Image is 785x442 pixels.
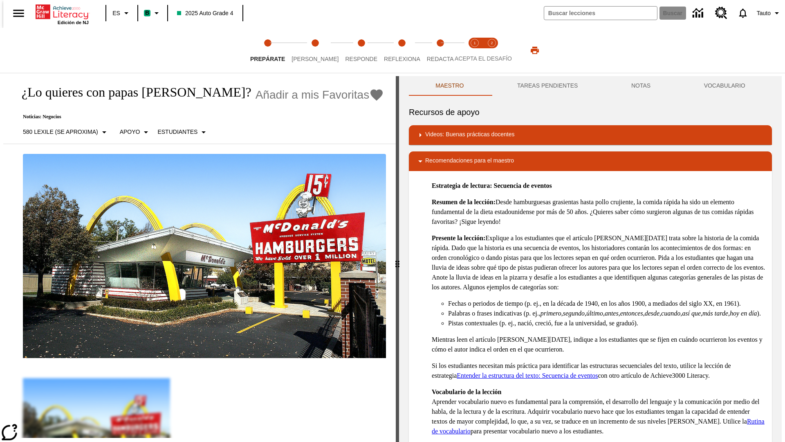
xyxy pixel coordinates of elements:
div: reading [3,76,396,438]
a: Notificaciones [732,2,754,24]
strong: Presente la lección: [432,235,485,241]
a: Centro de información [688,2,710,25]
strong: Resumen de la lección: [432,198,496,205]
a: Centro de recursos, Se abrirá en una pestaña nueva. [710,2,732,24]
span: [PERSON_NAME] [292,56,339,62]
div: Videos: Buenas prácticas docentes [409,125,772,145]
em: hoy en día [730,310,757,317]
img: Uno de los primeros locales de McDonald's, con el icónico letrero rojo y los arcos amarillos. [23,154,386,359]
span: Edición de NJ [58,20,89,25]
strong: Estrategia de lectura: Secuencia de eventos [432,182,552,189]
span: B [145,8,149,18]
em: antes [605,310,619,317]
button: Maestro [409,76,491,96]
div: activity [399,76,782,442]
text: 1 [473,41,475,45]
button: TAREAS PENDIENTES [491,76,605,96]
p: Aprender vocabulario nuevo es fundamental para la comprensión, el desarrollo del lenguaje y la co... [432,387,765,436]
button: Responde step 3 of 5 [339,28,384,73]
button: Añadir a mis Favoritas - ¿Lo quieres con papas fritas? [256,88,384,102]
span: Prepárate [250,56,285,62]
button: Lenguaje: ES, Selecciona un idioma [109,6,135,20]
button: Acepta el desafío lee step 1 of 2 [463,28,487,73]
button: Seleccionar estudiante [154,125,212,140]
button: Imprimir [522,43,548,58]
span: Responde [345,56,377,62]
em: entonces [620,310,643,317]
p: Noticias: Negocios [13,114,384,120]
p: Mientras leen el artículo [PERSON_NAME][DATE], indique a los estudiantes que se fijen en cuándo o... [432,335,765,354]
strong: Vocabulario de la lección [432,388,502,395]
button: Boost El color de la clase es verde menta. Cambiar el color de la clase. [141,6,165,20]
p: 580 Lexile (Se aproxima) [23,128,98,136]
button: Reflexiona step 4 of 5 [377,28,427,73]
span: Tauto [757,9,771,18]
span: ES [112,9,120,18]
span: ACEPTA EL DESAFÍO [455,55,512,62]
em: más tarde [702,310,728,317]
div: Pulsa la tecla de intro o la barra espaciadora y luego presiona las flechas de derecha e izquierd... [396,76,399,442]
em: así que [682,310,701,317]
button: Lee step 2 of 5 [285,28,345,73]
h6: Recursos de apoyo [409,106,772,119]
div: Recomendaciones para el maestro [409,151,772,171]
button: NOTAS [605,76,677,96]
button: Redacta step 5 of 5 [420,28,460,73]
button: VOCABULARIO [677,76,772,96]
p: Recomendaciones para el maestro [425,156,514,166]
div: Instructional Panel Tabs [409,76,772,96]
div: Portada [36,3,89,25]
em: último [586,310,603,317]
span: 2025 Auto Grade 4 [177,9,233,18]
em: primero [541,310,561,317]
p: Videos: Buenas prácticas docentes [425,130,514,140]
p: Explique a los estudiantes que el artículo [PERSON_NAME][DATE] trata sobre la historia de la comi... [432,233,765,292]
h1: ¿Lo quieres con papas [PERSON_NAME]? [13,85,251,100]
span: Reflexiona [384,56,420,62]
button: Abrir el menú lateral [7,1,31,25]
span: Redacta [427,56,454,62]
li: Palabras o frases indicativas (p. ej., , , , , , , , , , ). [448,309,765,318]
em: segundo [563,310,585,317]
span: Añadir a mis Favoritas [256,88,370,101]
p: Si los estudiantes necesitan más práctica para identificar las estructuras secuenciales del texto... [432,361,765,381]
button: Prepárate step 1 of 5 [244,28,292,73]
p: Desde hamburguesas grasientas hasta pollo crujiente, la comida rápida ha sido un elemento fundame... [432,197,765,227]
button: Acepta el desafío contesta step 2 of 2 [480,28,504,73]
a: Entender la estructura del texto: Secuencia de eventos [457,372,598,379]
em: desde [645,310,659,317]
li: Pistas contextuales (p. ej., nació, creció, fue a la universidad, se graduó). [448,318,765,328]
text: 2 [491,41,493,45]
button: Seleccione Lexile, 580 Lexile (Se aproxima) [20,125,112,140]
p: Estudiantes [157,128,197,136]
li: Fechas o periodos de tiempo (p. ej., en la década de 1940, en los años 1900, a mediados del siglo... [448,299,765,309]
input: Buscar campo [544,7,657,20]
p: Apoyo [120,128,140,136]
button: Tipo de apoyo, Apoyo [117,125,155,140]
button: Perfil/Configuración [754,6,785,20]
em: cuando [661,310,680,317]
